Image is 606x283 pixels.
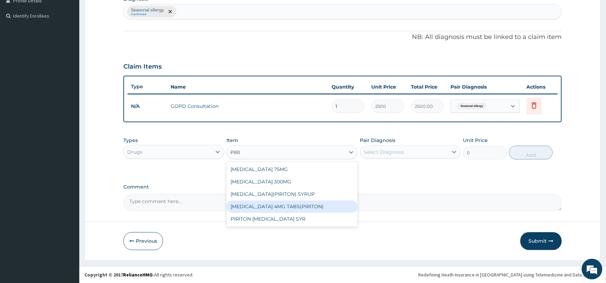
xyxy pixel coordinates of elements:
small: Confirmed [131,13,164,16]
td: N/A [128,100,167,113]
span: We're online! [40,87,95,156]
div: [MEDICAL_DATA] 75MG [226,163,358,176]
button: Submit [521,232,562,250]
label: Types [123,138,138,143]
div: [MEDICAL_DATA](PIRITON) SYRUP [226,188,358,201]
span: Seasonal allergy [457,103,487,110]
label: Unit Price [463,137,488,144]
button: Add [509,146,553,160]
label: Comment [123,184,562,190]
a: RelianceHMO [123,272,153,278]
p: Seasonal allergy [131,7,164,13]
th: Quantity [329,80,368,94]
div: [MEDICAL_DATA] 300MG [226,176,358,188]
div: [MEDICAL_DATA] 4MG TABS(PIRITON) [226,201,358,213]
th: Pair Diagnosis [447,80,523,94]
h3: Claim Items [123,63,162,71]
th: Total Price [408,80,447,94]
div: Select Diagnosis [364,149,404,155]
th: Type [128,80,167,93]
div: PIRITON [MEDICAL_DATA] SYR [226,213,358,225]
div: Drugs [127,149,142,155]
div: Chat with us now [36,39,116,48]
strong: Copyright © 2017 . [84,272,154,278]
button: Previous [123,232,163,250]
span: remove selection option [167,9,173,15]
th: Unit Price [368,80,408,94]
th: Actions [523,80,558,94]
textarea: Type your message and hit 'Enter' [3,188,131,212]
div: Redefining Heath Insurance in [GEOGRAPHIC_DATA] using Telemedicine and Data Science! [418,272,601,279]
label: Item [226,137,238,144]
th: Name [167,80,329,94]
label: Pair Diagnosis [360,137,396,144]
img: d_794563401_company_1708531726252_794563401 [13,34,28,52]
p: NB: All diagnosis must be linked to a claim item [123,33,562,42]
div: Minimize live chat window [113,3,130,20]
td: GOPD Consultation [167,99,329,113]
